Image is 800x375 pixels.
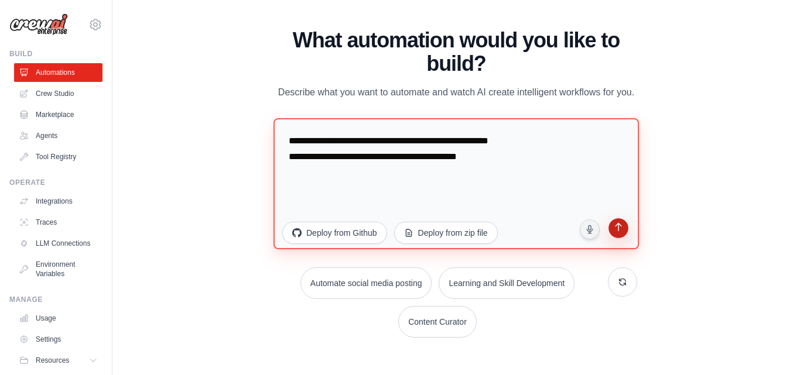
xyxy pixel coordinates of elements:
[275,85,637,100] p: Describe what you want to automate and watch AI create intelligent workflows for you.
[275,29,637,75] h1: What automation would you like to build?
[14,84,102,103] a: Crew Studio
[9,178,102,187] div: Operate
[439,267,575,299] button: Learning and Skill Development
[14,126,102,145] a: Agents
[14,213,102,232] a: Traces
[394,222,498,244] button: Deploy from zip file
[9,13,68,36] img: Logo
[741,319,800,375] iframe: Chat Widget
[9,295,102,304] div: Manage
[36,356,69,365] span: Resources
[14,192,102,211] a: Integrations
[14,234,102,253] a: LLM Connections
[282,222,387,244] button: Deploy from Github
[14,309,102,328] a: Usage
[300,267,432,299] button: Automate social media posting
[14,330,102,349] a: Settings
[398,306,477,338] button: Content Curator
[741,319,800,375] div: أداة الدردشة
[14,147,102,166] a: Tool Registry
[9,49,102,59] div: Build
[14,351,102,370] button: Resources
[14,255,102,283] a: Environment Variables
[14,105,102,124] a: Marketplace
[14,63,102,82] a: Automations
